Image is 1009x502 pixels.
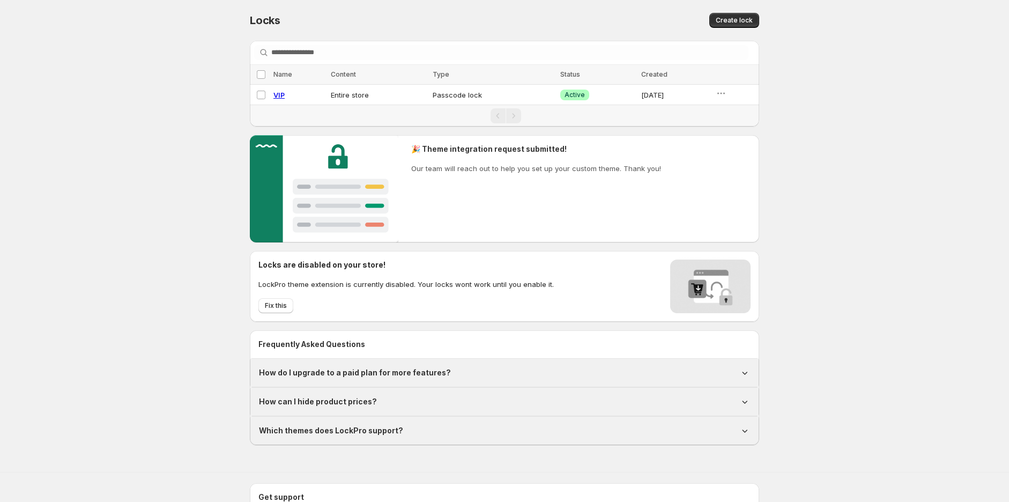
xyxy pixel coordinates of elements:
td: Passcode lock [429,85,557,105]
h2: Frequently Asked Questions [258,339,751,350]
p: Our team will reach out to help you set up your custom theme. Thank you! [411,163,661,174]
button: Create lock [709,13,759,28]
span: Active [565,91,585,99]
span: Name [273,70,292,78]
h1: How do I upgrade to a paid plan for more features? [259,367,451,378]
td: [DATE] [638,85,713,105]
a: VIP [273,91,285,99]
p: LockPro theme extension is currently disabled. Your locks wont work until you enable it. [258,279,554,290]
nav: Pagination [250,105,759,127]
img: Locks disabled [670,260,751,313]
span: Locks [250,14,280,27]
button: Fix this [258,298,293,313]
span: Fix this [265,301,287,310]
h1: Which themes does LockPro support? [259,425,403,436]
span: Type [433,70,449,78]
span: Status [560,70,580,78]
img: Customer support [250,135,398,242]
h1: How can I hide product prices? [259,396,377,407]
span: Created [641,70,667,78]
span: Content [331,70,356,78]
span: Create lock [716,16,753,25]
h2: Locks are disabled on your store! [258,260,554,270]
td: Entire store [328,85,429,105]
h2: 🎉 Theme integration request submitted! [411,144,661,154]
